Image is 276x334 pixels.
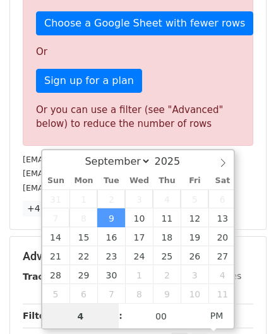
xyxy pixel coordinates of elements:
[69,177,97,185] span: Mon
[200,303,234,328] span: Click to toggle
[23,311,55,321] strong: Filters
[69,246,97,265] span: September 22, 2025
[208,177,236,185] span: Sat
[36,11,253,35] a: Choose a Google Sheet with fewer rows
[23,271,65,282] strong: Tracking
[42,189,70,208] span: August 31, 2025
[36,103,240,131] div: Or you can use a filter (see "Advanced" below) to reduce the number of rows
[153,265,181,284] span: October 2, 2025
[97,227,125,246] span: September 16, 2025
[23,201,76,217] a: +47 more
[119,303,123,328] span: :
[153,284,181,303] span: October 9, 2025
[125,265,153,284] span: October 1, 2025
[97,177,125,185] span: Tue
[208,265,236,284] span: October 4, 2025
[181,265,208,284] span: October 3, 2025
[181,284,208,303] span: October 10, 2025
[151,155,196,167] input: Year
[125,227,153,246] span: September 17, 2025
[125,177,153,185] span: Wed
[181,227,208,246] span: September 19, 2025
[97,284,125,303] span: October 7, 2025
[153,189,181,208] span: September 4, 2025
[208,246,236,265] span: September 27, 2025
[42,177,70,185] span: Sun
[153,227,181,246] span: September 18, 2025
[208,227,236,246] span: September 20, 2025
[97,246,125,265] span: September 23, 2025
[153,177,181,185] span: Thu
[69,189,97,208] span: September 1, 2025
[125,246,153,265] span: September 24, 2025
[181,208,208,227] span: September 12, 2025
[42,246,70,265] span: September 21, 2025
[69,227,97,246] span: September 15, 2025
[97,265,125,284] span: September 30, 2025
[125,208,153,227] span: September 10, 2025
[42,284,70,303] span: October 5, 2025
[69,284,97,303] span: October 6, 2025
[97,189,125,208] span: September 2, 2025
[181,177,208,185] span: Fri
[42,304,119,329] input: Hour
[208,189,236,208] span: September 6, 2025
[23,169,164,178] small: [EMAIL_ADDRESS][DOMAIN_NAME]
[36,45,240,59] p: Or
[42,265,70,284] span: September 28, 2025
[42,208,70,227] span: September 7, 2025
[208,284,236,303] span: October 11, 2025
[208,208,236,227] span: September 13, 2025
[69,208,97,227] span: September 8, 2025
[153,246,181,265] span: September 25, 2025
[125,284,153,303] span: October 8, 2025
[23,155,164,164] small: [EMAIL_ADDRESS][DOMAIN_NAME]
[23,183,164,193] small: [EMAIL_ADDRESS][DOMAIN_NAME]
[97,208,125,227] span: September 9, 2025
[125,189,153,208] span: September 3, 2025
[181,189,208,208] span: September 5, 2025
[23,249,253,263] h5: Advanced
[36,69,142,93] a: Sign up for a plan
[123,304,200,329] input: Minute
[42,227,70,246] span: September 14, 2025
[181,246,208,265] span: September 26, 2025
[69,265,97,284] span: September 29, 2025
[153,208,181,227] span: September 11, 2025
